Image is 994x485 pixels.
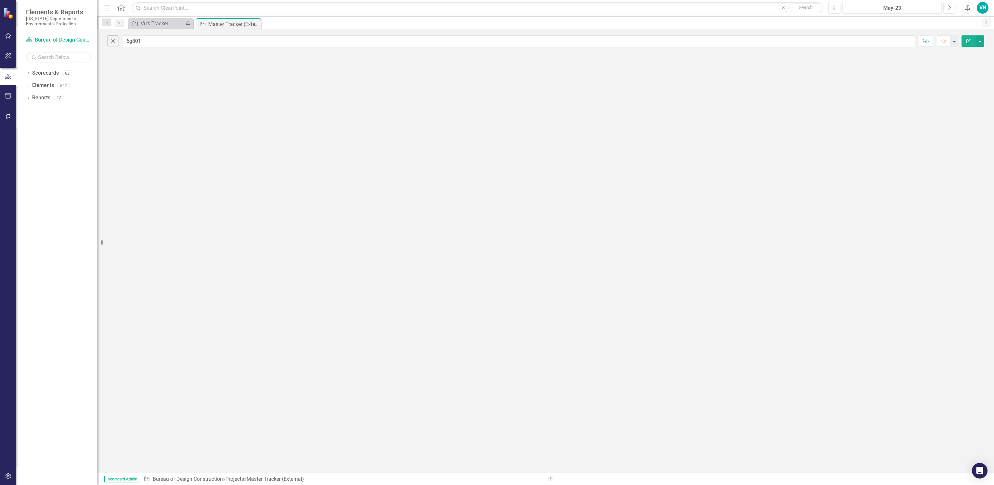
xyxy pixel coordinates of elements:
input: Find in Master Tracker (External)... [122,35,915,47]
input: Search ClearPoint... [132,2,823,14]
small: [US_STATE] Department of Environmental Protection [26,16,91,27]
a: Projects [225,476,244,482]
div: Master Tracker (External) [247,476,304,482]
a: Vu's Tracker [130,19,184,28]
span: Elements & Reports [26,8,91,16]
a: Elements [32,82,54,89]
div: Vu's Tracker [141,19,184,28]
span: Search [799,5,813,10]
a: Bureau of Design Construction [153,476,223,482]
a: Scorecards [32,69,59,77]
img: ClearPoint Strategy [3,7,15,19]
div: Open Intercom Messenger [972,463,988,479]
div: May-23 [845,4,939,12]
span: Scorecard Admin [104,476,140,482]
button: Search [789,3,822,12]
div: 47 [54,95,64,101]
button: May-23 [842,2,942,14]
div: 63 [62,70,72,76]
button: VN [977,2,988,14]
div: 562 [57,83,70,88]
div: » » [144,476,541,483]
div: Master Tracker (External) [208,20,259,28]
input: Search Below... [26,52,91,63]
a: Bureau of Design Construction [26,36,91,44]
a: Reports [32,94,50,102]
